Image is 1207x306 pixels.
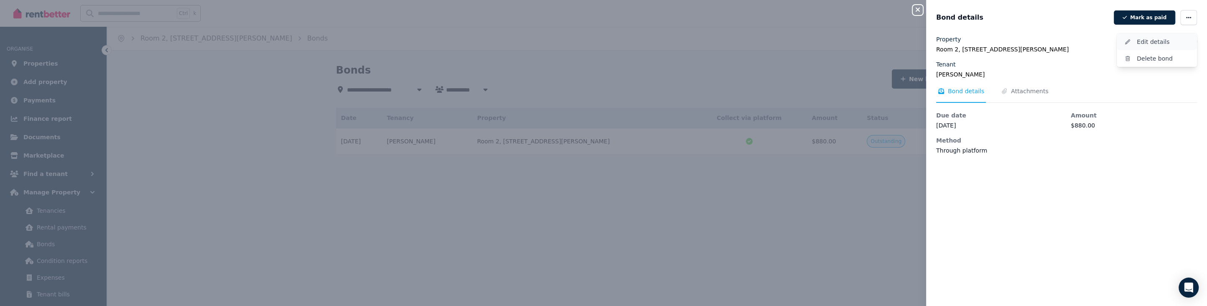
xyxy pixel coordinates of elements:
[1117,33,1197,50] button: Edit details
[1137,37,1190,47] span: Edit details
[936,136,1062,145] dt: Method
[1179,278,1199,298] div: Open Intercom Messenger
[948,87,984,95] span: Bond details
[1011,87,1048,95] span: Attachments
[936,70,1197,79] legend: [PERSON_NAME]
[1117,50,1197,67] button: Delete bond
[936,146,1062,155] dd: Through platform
[1071,121,1197,130] dd: $880.00
[936,60,956,69] label: Tenant
[936,35,961,43] label: Property
[1071,111,1197,120] dt: Amount
[936,45,1197,54] legend: Room 2, [STREET_ADDRESS][PERSON_NAME]
[936,87,1197,103] nav: Tabs
[1114,10,1175,25] button: Mark as paid
[936,111,1062,120] dt: Due date
[936,121,1062,130] dd: [DATE]
[936,13,983,23] span: Bond details
[1137,54,1190,64] span: Delete bond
